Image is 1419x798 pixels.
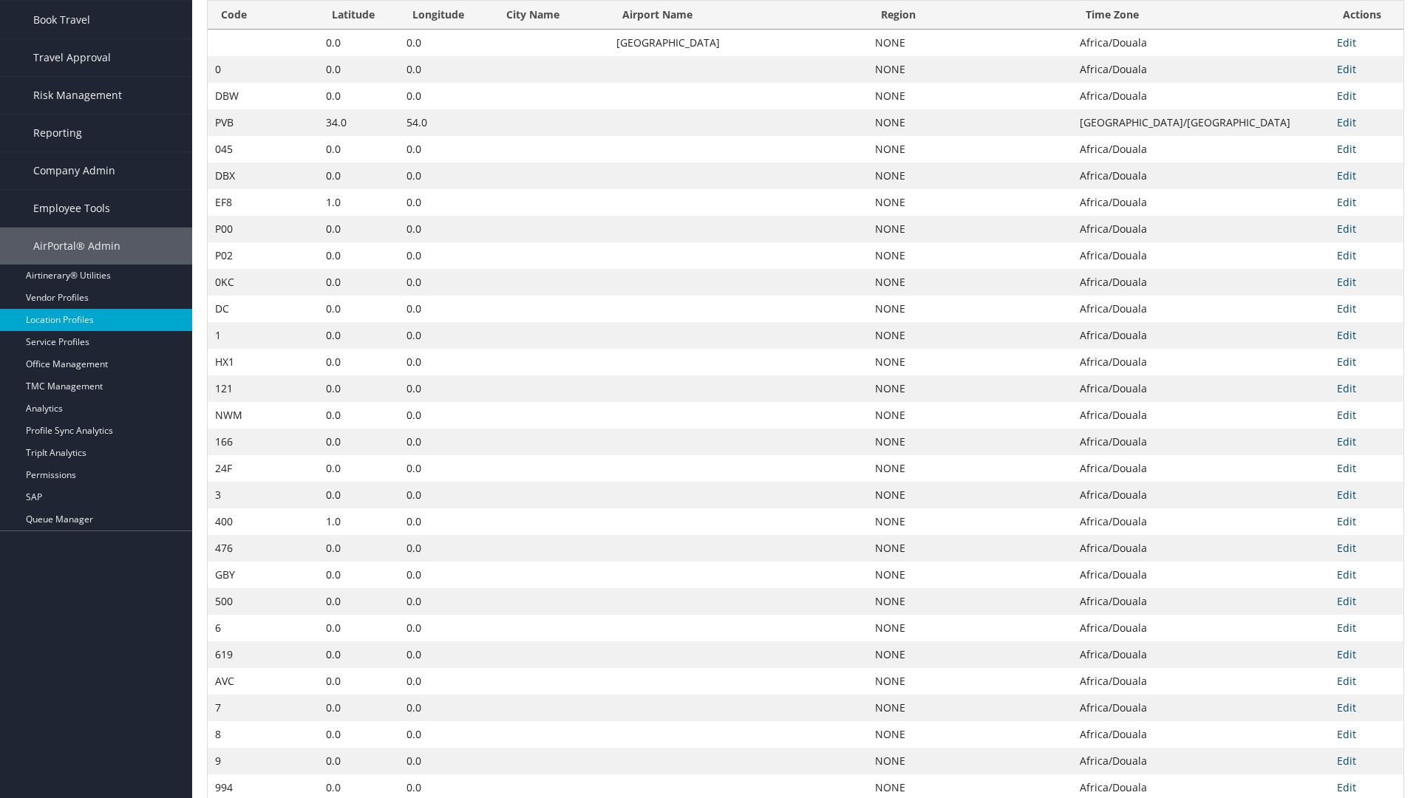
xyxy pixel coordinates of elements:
td: 0.0 [399,748,494,774]
span: Risk Management [33,77,122,114]
td: 0.0 [399,349,494,375]
td: NONE [868,189,1072,216]
td: 8 [208,721,319,748]
td: Africa/Douala [1072,30,1330,56]
td: 0.0 [319,668,398,695]
td: Africa/Douala [1072,269,1330,296]
td: Africa/Douala [1072,508,1330,535]
td: 0.0 [399,641,494,668]
td: DBW [208,83,319,109]
td: 0.0 [319,296,398,322]
td: NONE [868,721,1072,748]
td: 0.0 [319,322,398,349]
a: Edit [1337,674,1356,688]
span: AirPortal® Admin [33,228,120,265]
a: Edit [1337,594,1356,608]
a: Edit [1337,222,1356,236]
td: Africa/Douala [1072,216,1330,242]
td: NONE [868,242,1072,269]
a: Edit [1337,35,1356,50]
td: NONE [868,535,1072,562]
td: 0.0 [399,269,494,296]
td: P00 [208,216,319,242]
td: NONE [868,429,1072,455]
td: 0KC [208,269,319,296]
td: NONE [868,695,1072,721]
td: 045 [208,136,319,163]
td: NONE [868,615,1072,641]
a: Edit [1337,381,1356,395]
a: Edit [1337,62,1356,76]
a: Edit [1337,168,1356,183]
td: NONE [868,482,1072,508]
td: NONE [868,163,1072,189]
td: 0.0 [399,136,494,163]
th: Latitude: activate to sort column ascending [319,1,398,30]
th: Time Zone: activate to sort column ascending [1072,1,1330,30]
td: 0.0 [319,562,398,588]
td: 9 [208,748,319,774]
td: 0.0 [399,296,494,322]
td: DBX [208,163,319,189]
a: Edit [1337,700,1356,715]
td: 0.0 [319,269,398,296]
a: Edit [1337,434,1356,449]
td: Africa/Douala [1072,189,1330,216]
a: Edit [1337,621,1356,635]
td: 0.0 [399,189,494,216]
span: Book Travel [33,1,90,38]
td: 0.0 [319,721,398,748]
td: 0 [208,56,319,83]
td: [GEOGRAPHIC_DATA] [609,30,868,56]
a: Edit [1337,328,1356,342]
td: Africa/Douala [1072,375,1330,402]
td: 0.0 [399,83,494,109]
td: 0.0 [399,668,494,695]
a: Edit [1337,355,1356,369]
span: Reporting [33,115,82,151]
td: Africa/Douala [1072,668,1330,695]
th: City Name: activate to sort column descending [493,1,609,30]
td: 1.0 [319,508,398,535]
td: 0.0 [319,429,398,455]
a: Edit [1337,780,1356,794]
td: NONE [868,455,1072,482]
td: Africa/Douala [1072,136,1330,163]
a: Edit [1337,754,1356,768]
td: NONE [868,269,1072,296]
td: Africa/Douala [1072,615,1330,641]
th: Region: activate to sort column ascending [868,1,1072,30]
a: Edit [1337,567,1356,582]
td: 0.0 [319,83,398,109]
td: 400 [208,508,319,535]
td: 0.0 [399,242,494,269]
td: 0.0 [399,322,494,349]
td: 0.0 [399,402,494,429]
td: Africa/Douala [1072,83,1330,109]
td: NONE [868,588,1072,615]
td: Africa/Douala [1072,429,1330,455]
td: 0.0 [319,375,398,402]
td: 0.0 [319,615,398,641]
a: Edit [1337,275,1356,289]
a: Edit [1337,647,1356,661]
th: Actions [1330,1,1403,30]
a: Edit [1337,301,1356,316]
td: 166 [208,429,319,455]
td: 0.0 [319,482,398,508]
a: Edit [1337,248,1356,262]
td: NONE [868,508,1072,535]
td: 0.0 [399,375,494,402]
td: HX1 [208,349,319,375]
span: Company Admin [33,152,115,189]
td: 476 [208,535,319,562]
td: P02 [208,242,319,269]
td: NONE [868,748,1072,774]
td: NONE [868,30,1072,56]
td: 0.0 [399,508,494,535]
td: Africa/Douala [1072,163,1330,189]
td: 0.0 [319,641,398,668]
td: 619 [208,641,319,668]
td: 0.0 [319,136,398,163]
th: Airport Name: activate to sort column ascending [609,1,868,30]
